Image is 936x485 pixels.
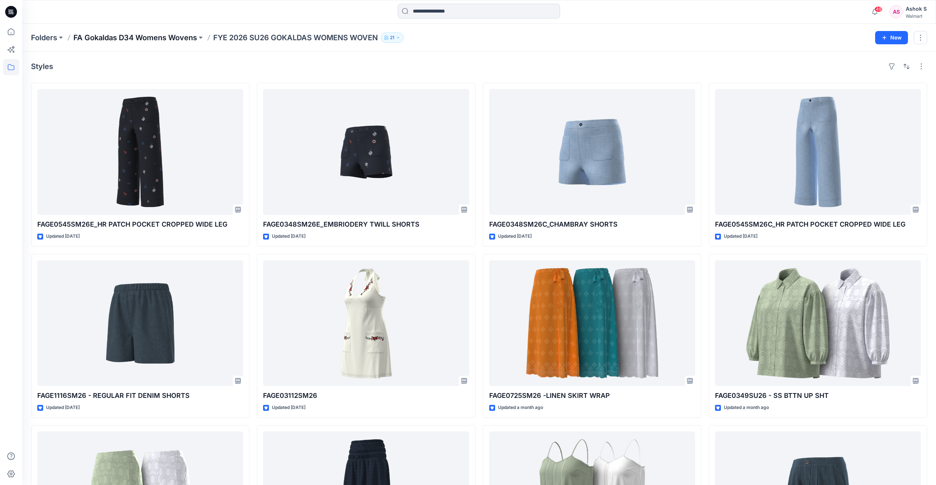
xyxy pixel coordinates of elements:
[498,233,532,240] p: Updated [DATE]
[715,260,921,386] a: FAGE0349SU26 - SS BTTN UP SHT
[263,219,469,230] p: FAGE0348SM26E_EMBRIODERY TWILL SHORTS
[37,391,243,401] p: FAGE1116SM26 - REGULAR FIT DENIM SHORTS
[46,404,80,412] p: Updated [DATE]
[263,391,469,401] p: FAGE03112SM26
[46,233,80,240] p: Updated [DATE]
[37,89,243,215] a: FAGE0545SM26E_HR PATCH POCKET CROPPED WIDE LEG
[874,6,883,12] span: 49
[489,219,695,230] p: FAGE0348SM26C_CHAMBRAY SHORTS
[489,89,695,215] a: FAGE0348SM26C_CHAMBRAY SHORTS
[381,32,404,43] button: 21
[906,13,927,19] div: Walmart
[73,32,197,43] a: FA Gokaldas D34 Womens Wovens
[489,391,695,401] p: FAGE0725SM26 -LINEN SKIRT WRAP
[263,260,469,386] a: FAGE03112SM26
[890,5,903,18] div: AS
[31,32,57,43] a: Folders
[715,89,921,215] a: FAGE0545SM26C_HR PATCH POCKET CROPPED WIDE LEG
[272,404,305,412] p: Updated [DATE]
[715,391,921,401] p: FAGE0349SU26 - SS BTTN UP SHT
[724,233,757,240] p: Updated [DATE]
[498,404,543,412] p: Updated a month ago
[390,34,394,42] p: 21
[213,32,378,43] p: FYE 2026 SU26 GOKALDAS WOMENS WOVEN
[715,219,921,230] p: FAGE0545SM26C_HR PATCH POCKET CROPPED WIDE LEG
[489,260,695,386] a: FAGE0725SM26 -LINEN SKIRT WRAP
[724,404,769,412] p: Updated a month ago
[906,4,927,13] div: Ashok S
[37,219,243,230] p: FAGE0545SM26E_HR PATCH POCKET CROPPED WIDE LEG
[272,233,305,240] p: Updated [DATE]
[37,260,243,386] a: FAGE1116SM26 - REGULAR FIT DENIM SHORTS
[263,89,469,215] a: FAGE0348SM26E_EMBRIODERY TWILL SHORTS
[31,62,53,71] h4: Styles
[875,31,908,44] button: New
